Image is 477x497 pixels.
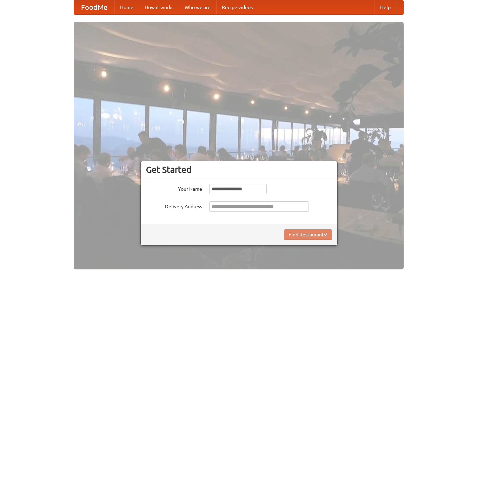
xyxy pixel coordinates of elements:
[74,0,114,14] a: FoodMe
[375,0,396,14] a: Help
[179,0,216,14] a: Who we are
[146,184,202,192] label: Your Name
[146,201,202,210] label: Delivery Address
[139,0,179,14] a: How it works
[114,0,139,14] a: Home
[146,164,332,175] h3: Get Started
[284,229,332,240] button: Find Restaurants!
[216,0,258,14] a: Recipe videos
